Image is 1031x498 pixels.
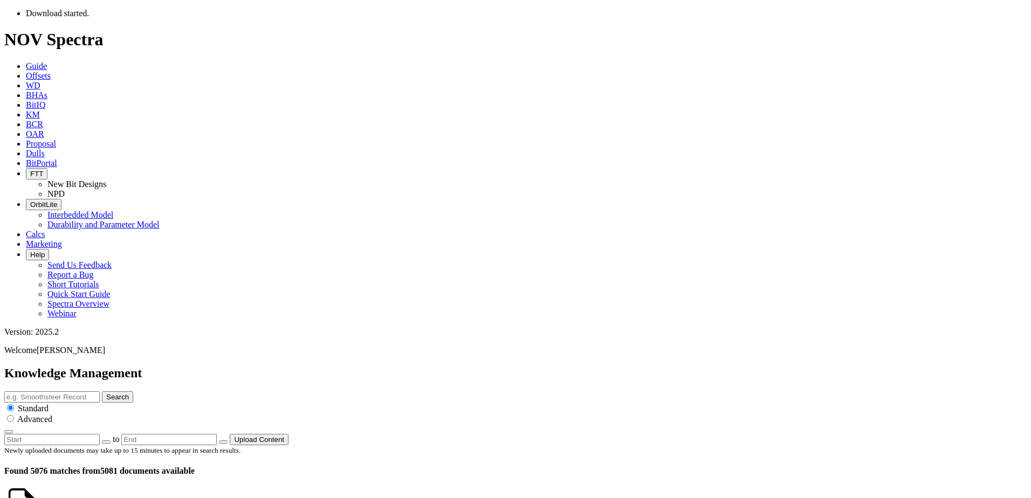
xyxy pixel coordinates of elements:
a: Proposal [26,139,56,148]
a: Short Tutorials [47,280,99,289]
a: Dulls [26,149,45,158]
div: Version: 2025.2 [4,327,1027,337]
p: Welcome [4,345,1027,355]
a: Durability and Parameter Model [47,220,160,229]
a: Report a Bug [47,270,93,279]
a: BitIQ [26,100,45,109]
a: BCR [26,120,43,129]
a: Send Us Feedback [47,260,112,269]
input: Start [4,434,100,445]
a: Quick Start Guide [47,289,110,299]
a: BHAs [26,91,47,100]
a: Guide [26,61,47,71]
a: Spectra Overview [47,299,109,308]
button: OrbitLite [26,199,61,210]
button: Search [102,391,133,403]
span: Found 5076 matches from [4,466,100,475]
h4: 5081 documents available [4,466,1027,476]
input: e.g. Smoothsteer Record [4,391,100,403]
a: KM [26,110,40,119]
span: Download started. [26,9,89,18]
a: Calcs [26,230,45,239]
button: Help [26,249,49,260]
a: Interbedded Model [47,210,113,219]
button: Upload Content [230,434,288,445]
a: NPD [47,189,65,198]
span: Help [30,251,45,259]
a: BitPortal [26,158,57,168]
span: to [113,434,119,444]
span: [PERSON_NAME] [37,345,105,355]
span: Advanced [17,414,52,424]
small: Newly uploaded documents may take up to 15 minutes to appear in search results. [4,446,240,454]
a: Marketing [26,239,62,248]
a: Offsets [26,71,51,80]
a: New Bit Designs [47,179,106,189]
h2: Knowledge Management [4,366,1027,381]
button: FTT [26,168,47,179]
span: OrbitLite [30,200,57,209]
input: End [121,434,217,445]
a: OAR [26,129,44,139]
span: Standard [18,404,49,413]
a: WD [26,81,40,90]
a: Webinar [47,309,77,318]
h1: NOV Spectra [4,30,1027,50]
span: FTT [30,170,43,178]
